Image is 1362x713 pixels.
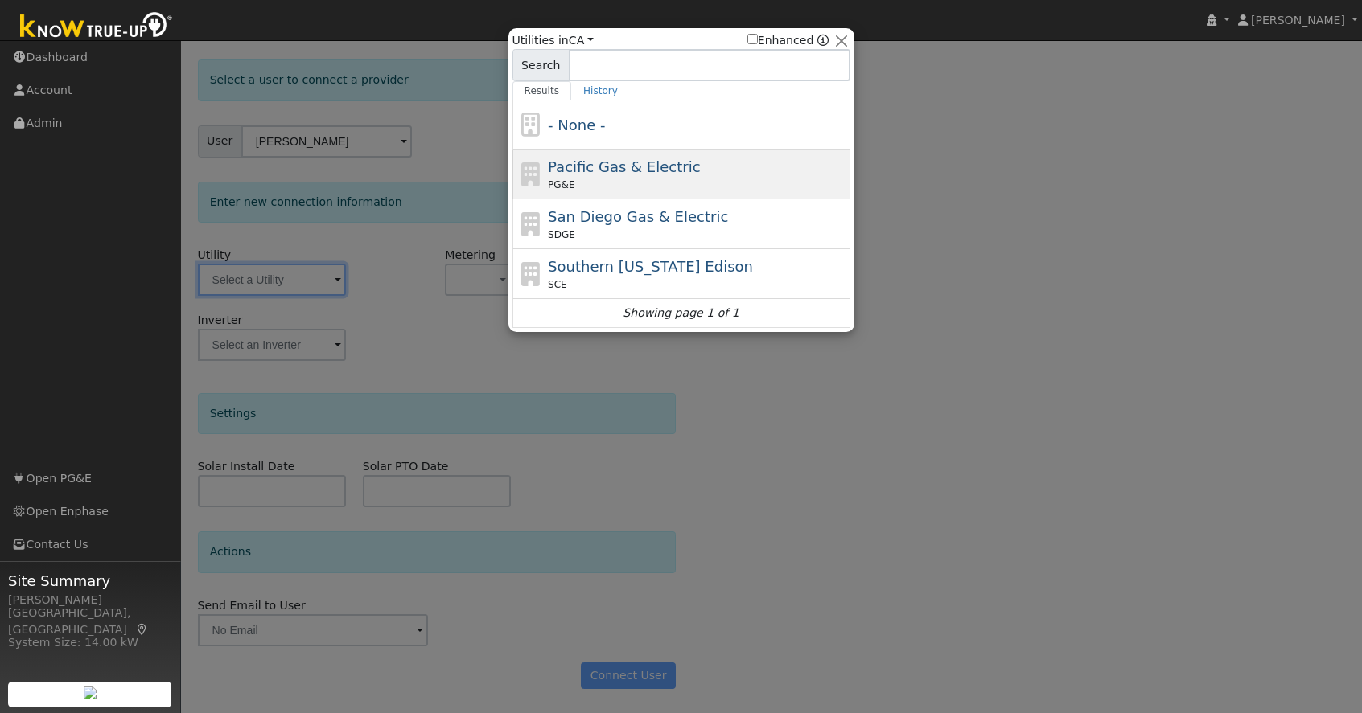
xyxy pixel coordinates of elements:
[548,208,728,225] span: San Diego Gas & Electric
[512,32,594,49] span: Utilities in
[1251,14,1345,27] span: [PERSON_NAME]
[548,117,605,133] span: - None -
[747,32,814,49] label: Enhanced
[8,570,172,592] span: Site Summary
[569,34,594,47] a: CA
[548,158,700,175] span: Pacific Gas & Electric
[512,81,572,100] a: Results
[8,592,172,609] div: [PERSON_NAME]
[135,623,150,636] a: Map
[548,277,567,292] span: SCE
[12,9,181,45] img: Know True-Up
[8,604,172,638] div: [GEOGRAPHIC_DATA], [GEOGRAPHIC_DATA]
[571,81,630,100] a: History
[512,49,570,81] span: Search
[84,686,97,699] img: retrieve
[747,32,829,49] span: Show enhanced providers
[548,178,574,192] span: PG&E
[8,634,172,651] div: System Size: 14.00 kW
[548,227,575,242] span: SDGE
[747,34,758,44] input: Enhanced
[817,34,829,47] a: Enhanced Providers
[623,305,739,322] i: Showing page 1 of 1
[548,258,753,275] span: Southern [US_STATE] Edison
